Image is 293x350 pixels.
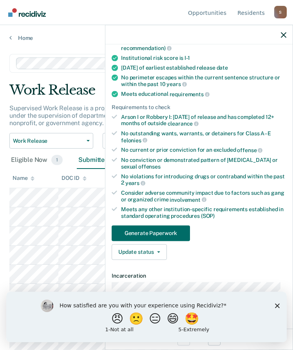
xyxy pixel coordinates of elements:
dt: Incarceration [112,272,286,279]
span: offense [237,147,262,153]
button: Profile dropdown button [274,6,287,18]
span: years [166,81,186,87]
span: (SOP) [201,213,215,219]
div: Eligible Now [9,152,64,169]
div: Consider adverse community impact due to factors such as gang or organized crime [121,189,286,203]
span: clearance [168,120,199,127]
iframe: Survey by Kim from Recidiviz [6,292,287,342]
div: Institutional risk score is [121,54,286,61]
span: felonies [121,137,147,143]
span: involvement [170,196,206,203]
button: Update status [112,244,167,260]
div: Work Release [9,82,284,104]
span: 1 [51,155,63,165]
div: [DATE] of earliest established release [121,64,286,71]
div: Arson I or Robbery I: [DATE] of release and has completed 12+ months of outside [121,113,286,127]
span: years [125,180,145,186]
p: Supervised Work Release is a program that allows residents to work outside of the institution und... [9,104,273,127]
div: Submitted [77,152,128,169]
img: Recidiviz [8,8,46,17]
div: DOC ID [61,175,87,181]
div: S [274,6,287,18]
span: I-1 [184,54,190,61]
a: Home [9,34,284,41]
div: No outstanding wants, warrants, or detainers for Class A–E [121,130,286,143]
span: recommendation) [121,45,172,51]
div: No perimeter escapes within the current sentence structure or within the past 10 [121,74,286,87]
div: No conviction or demonstrated pattern of [MEDICAL_DATA] or sexual [121,156,286,170]
div: Requirements to check [112,104,286,110]
div: No current or prior conviction for an excluded [121,147,286,154]
div: Name [13,175,34,181]
span: Work Release [13,138,83,144]
div: Meets any other institution-specific requirements established in standard operating procedures [121,206,286,219]
div: Mental health needs score is MH-1 or MH-2 (or MH-3, with written [121,38,286,51]
button: Generate Paperwork [112,225,190,241]
span: date [217,64,228,70]
span: requirements [170,91,210,97]
span: offenses [138,163,161,169]
div: No violations for introducing drugs or contraband within the past 2 [121,173,286,186]
div: Meets educational [121,91,286,98]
